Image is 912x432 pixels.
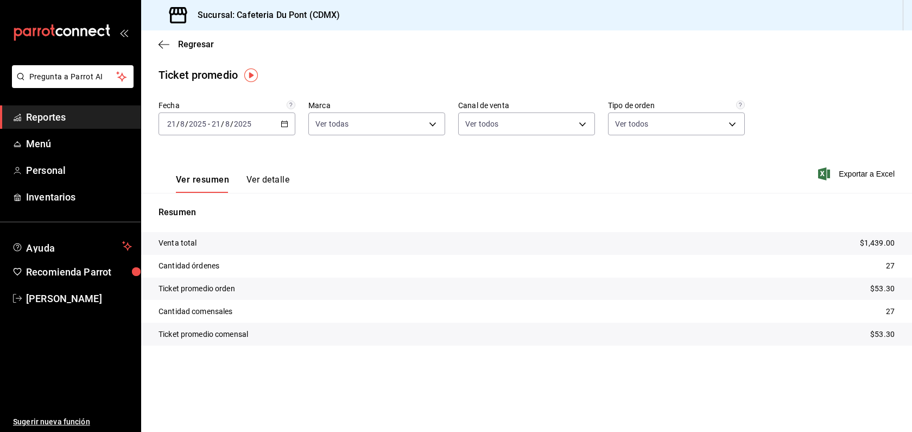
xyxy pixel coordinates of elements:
span: Ayuda [26,240,118,253]
span: Menú [26,136,132,151]
p: Venta total [159,237,197,249]
span: Recomienda Parrot [26,265,132,279]
svg: Todas las órdenes contabilizan 1 comensal a excepción de órdenes de mesa con comensales obligator... [736,101,745,109]
button: Ver detalle [246,174,289,193]
span: Regresar [178,39,214,49]
span: Ver todos [465,118,498,129]
a: Pregunta a Parrot AI [8,79,134,90]
div: Ticket promedio [159,67,238,83]
input: -- [211,120,221,128]
p: Ticket promedio comensal [159,329,248,340]
p: Resumen [159,206,895,219]
label: Marca [308,102,445,109]
p: $1,439.00 [860,237,895,249]
span: Sugerir nueva función [13,416,132,428]
span: / [176,120,180,128]
button: Exportar a Excel [820,167,895,180]
input: -- [180,120,185,128]
label: Tipo de orden [608,102,745,109]
p: $53.30 [870,283,895,295]
span: Ver todos [615,118,648,129]
button: open_drawer_menu [119,28,128,37]
img: Tooltip marker [244,68,258,82]
div: navigation tabs [176,174,289,193]
span: [PERSON_NAME] [26,291,132,306]
svg: Información delimitada a máximo 62 días. [287,101,295,109]
p: Cantidad órdenes [159,260,219,272]
span: Personal [26,163,132,178]
p: $53.30 [870,329,895,340]
input: ---- [233,120,252,128]
input: ---- [188,120,207,128]
h3: Sucursal: Cafeteria Du Pont (CDMX) [189,9,340,22]
span: / [230,120,233,128]
span: Pregunta a Parrot AI [29,71,117,83]
button: Regresar [159,39,214,49]
button: Pregunta a Parrot AI [12,65,134,88]
input: -- [225,120,230,128]
span: / [185,120,188,128]
p: 27 [886,260,895,272]
span: Ver todas [315,118,349,129]
input: -- [167,120,176,128]
span: - [208,120,210,128]
span: Reportes [26,110,132,124]
p: 27 [886,306,895,317]
label: Fecha [159,102,295,109]
p: Ticket promedio orden [159,283,235,295]
label: Canal de venta [458,102,595,109]
span: Inventarios [26,190,132,204]
span: / [221,120,224,128]
button: Ver resumen [176,174,229,193]
p: Cantidad comensales [159,306,233,317]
